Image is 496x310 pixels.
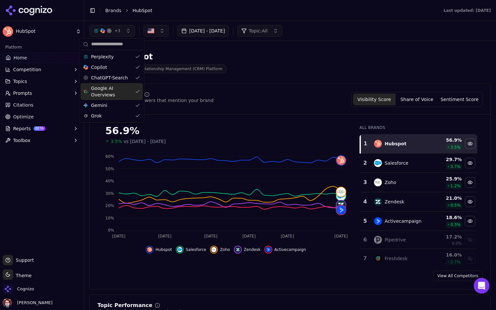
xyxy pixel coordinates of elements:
button: Show pipedrive data [465,235,475,245]
a: Optimize [3,112,81,122]
button: Prompts [3,88,81,98]
tspan: [DATE] [204,234,217,238]
button: Open organization switcher [3,284,34,294]
button: Hide zendesk data [234,246,260,254]
img: pipedrive [374,236,382,244]
tspan: 40% [105,179,114,183]
tr: 1hubspotHubspot56.9%3.5%Hide hubspot data [360,134,477,154]
tr: 4zendeskZendesk21.0%0.5%Hide zendesk data [360,192,477,212]
button: Hide salesforce data [176,246,206,254]
a: Brands [105,8,121,13]
div: 56.9% [105,125,346,137]
a: Citations [3,100,81,110]
img: activecampaign [337,205,346,215]
button: Hide zoho data [210,246,230,254]
tspan: [DATE] [334,234,348,238]
div: Pipedrive [384,237,406,243]
button: Hide activecampaign data [465,216,475,226]
div: 18.6 % [432,214,462,221]
span: Topics [13,78,27,85]
span: 1.2 % [450,183,461,189]
img: salesforce [177,247,182,252]
span: Zoho [220,247,230,252]
span: 2.7 % [450,259,461,265]
tr: 3zohoZoho25.9%1.2%Hide zoho data [360,173,477,192]
div: Percentage of AI answers that mention your brand [97,97,214,104]
img: United States [148,28,154,34]
button: Open user button [3,298,52,307]
div: 7 [363,255,368,262]
div: 1 [363,140,368,148]
button: Topics [3,76,81,87]
span: Salesforce [186,247,206,252]
a: Home [3,52,81,63]
button: Hide activecampaign data [264,246,306,254]
span: Activecampaign [274,247,306,252]
tspan: [DATE] [112,234,126,238]
img: salesforce [374,159,382,167]
button: [DATE] - [DATE] [177,25,229,37]
nav: breadcrumb [105,7,430,14]
span: Zendesk [244,247,260,252]
div: Last updated: [DATE] [444,8,491,13]
div: 21.0 % [432,195,462,201]
div: Platform [3,42,81,52]
div: 6 [363,236,368,244]
img: hubspot [147,247,152,252]
div: 29.7 % [432,156,462,163]
img: activecampaign [266,247,271,252]
div: 3 [363,178,368,186]
span: 0.3 % [450,222,461,227]
button: ReportsBETA [3,123,81,134]
tspan: 20% [105,203,114,208]
button: Hide hubspot data [465,138,475,149]
tr: 7freshdeskFreshdesk16.0%2.7%Show freshdesk data [360,249,477,268]
img: zendesk [235,247,240,252]
img: zoho [374,178,382,186]
div: Zendesk [384,198,404,205]
span: Support [13,257,34,263]
span: [PERSON_NAME] [14,300,52,306]
div: All Brands [360,125,477,130]
button: Toolbox [3,135,81,146]
img: hubspot [337,156,346,165]
span: ChatGPT-Search [91,74,128,81]
span: HubSpot [133,7,152,14]
img: zoho [337,187,346,196]
span: Home [13,54,27,61]
img: freshdesk [374,255,382,262]
span: Reports [13,125,31,132]
div: Topic Performance [97,303,152,308]
span: Topic: All [249,28,267,34]
tr: 2salesforceSalesforce29.7%3.7%Hide salesforce data [360,154,477,173]
tr: 5activecampaignActivecampaign18.6%0.3%Hide activecampaign data [360,212,477,231]
span: Customer Relationship Management (CRM) Platform [115,65,227,73]
div: 16.0 % [432,252,462,258]
tspan: 60% [105,154,114,159]
span: 3.5% [111,138,122,145]
a: View All Competitors [433,271,483,281]
tspan: [DATE] [281,234,294,238]
div: Hubspot [384,140,406,147]
img: zendesk [374,198,382,206]
tspan: 0% [108,228,114,233]
div: 4 [363,198,368,206]
tspan: 10% [105,216,114,220]
span: + 3 [114,28,120,33]
span: Grok [91,113,102,119]
span: Optimize [13,114,34,120]
button: Hide zendesk data [465,196,475,207]
button: Hide zoho data [465,177,475,188]
button: Show freshdesk data [465,253,475,264]
span: Hubspot [155,247,172,252]
span: Theme [13,273,31,278]
img: HubSpot [3,26,13,37]
button: Visibility Score [353,93,396,105]
img: hubspot [374,140,382,148]
img: zoho [211,247,217,252]
span: vs [DATE] - [DATE] [124,138,166,145]
img: Cognizo [3,284,13,294]
button: Sentiment Score [438,93,481,105]
tspan: [DATE] [158,234,172,238]
div: 17.2 % [432,234,462,240]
